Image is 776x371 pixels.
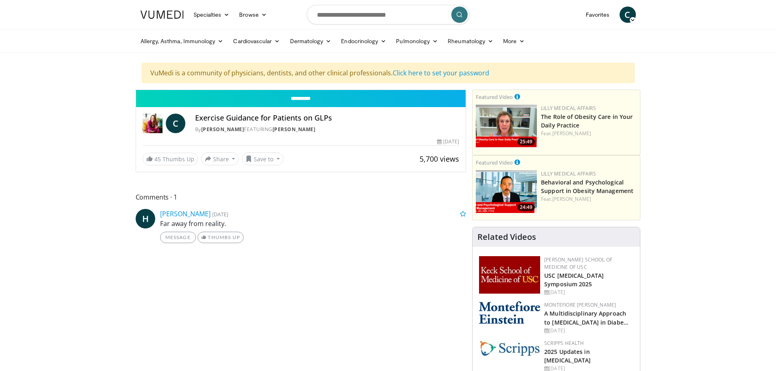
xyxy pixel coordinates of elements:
a: 25:49 [476,105,537,147]
div: VuMedi is a community of physicians, dentists, and other clinical professionals. [142,63,635,83]
button: Share [201,152,239,165]
a: The Role of Obesity Care in Your Daily Practice [541,113,633,129]
a: Allergy, Asthma, Immunology [136,33,229,49]
img: ba3304f6-7838-4e41-9c0f-2e31ebde6754.png.150x105_q85_crop-smart_upscale.png [476,170,537,213]
a: 45 Thumbs Up [143,153,198,165]
small: Featured Video [476,93,513,101]
a: A Multidisciplinary Approach to [MEDICAL_DATA] in Diabe… [544,310,629,326]
a: Lilly Medical Affairs [541,105,596,112]
a: More [498,33,530,49]
a: Specialties [189,7,235,23]
a: [PERSON_NAME] [552,130,591,137]
div: [DATE] [544,289,633,296]
div: Feat. [541,195,637,203]
a: Pulmonology [391,33,443,49]
a: Click here to set your password [393,68,489,77]
a: Browse [234,7,272,23]
h4: Exercise Guidance for Patients on GLPs [195,114,459,123]
small: [DATE] [212,211,228,218]
input: Search topics, interventions [307,5,470,24]
a: [PERSON_NAME] School of Medicine of USC [544,256,612,270]
a: 2025 Updates in [MEDICAL_DATA] [544,348,591,364]
div: [DATE] [437,138,459,145]
a: Scripps Health [544,340,584,347]
img: VuMedi Logo [141,11,184,19]
a: Montefiore [PERSON_NAME] [544,301,616,308]
img: c9f2b0b7-b02a-4276-a72a-b0cbb4230bc1.jpg.150x105_q85_autocrop_double_scale_upscale_version-0.2.jpg [479,340,540,356]
small: Featured Video [476,159,513,166]
a: H [136,209,155,228]
a: [PERSON_NAME] [273,126,316,133]
p: Far away from reality. [160,219,466,228]
div: [DATE] [544,327,633,334]
span: 45 [154,155,161,163]
span: 5,700 views [420,154,459,164]
a: 24:49 [476,170,537,213]
a: C [166,114,185,133]
a: USC [MEDICAL_DATA] Symposium 2025 [544,272,604,288]
img: 7b941f1f-d101-407a-8bfa-07bd47db01ba.png.150x105_q85_autocrop_double_scale_upscale_version-0.2.jpg [479,256,540,294]
div: By FEATURING [195,126,459,133]
span: 25:49 [517,138,535,145]
img: e1208b6b-349f-4914-9dd7-f97803bdbf1d.png.150x105_q85_crop-smart_upscale.png [476,105,537,147]
a: [PERSON_NAME] [552,195,591,202]
img: Dr. Carolynn Francavilla [143,114,163,133]
button: Save to [242,152,284,165]
a: Cardiovascular [228,33,285,49]
div: Feat. [541,130,637,137]
a: [PERSON_NAME] [160,209,211,218]
h4: Related Videos [477,232,536,242]
img: b0142b4c-93a1-4b58-8f91-5265c282693c.png.150x105_q85_autocrop_double_scale_upscale_version-0.2.png [479,301,540,324]
a: Endocrinology [336,33,391,49]
a: Rheumatology [443,33,498,49]
a: Behavioral and Psychological Support in Obesity Management [541,178,633,195]
a: Message [160,232,196,243]
a: Lilly Medical Affairs [541,170,596,177]
a: Favorites [581,7,615,23]
span: Comments 1 [136,192,466,202]
a: C [620,7,636,23]
a: Dermatology [285,33,336,49]
a: Thumbs Up [198,232,244,243]
span: 24:49 [517,204,535,211]
a: [PERSON_NAME] [201,126,244,133]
